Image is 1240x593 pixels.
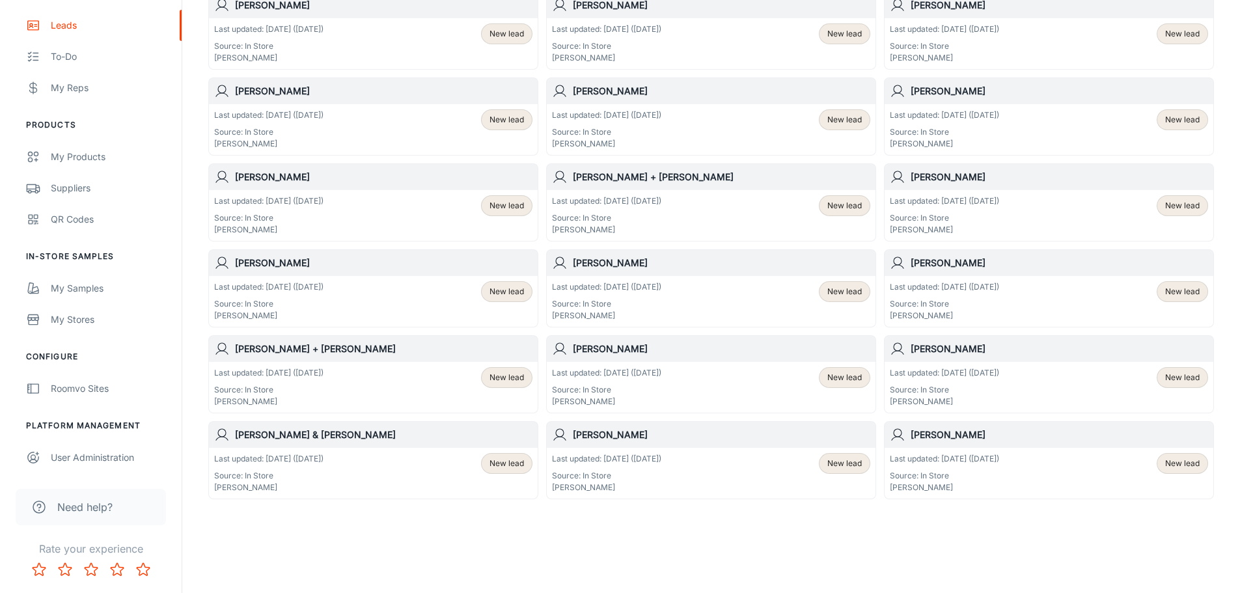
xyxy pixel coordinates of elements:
[51,49,169,64] div: To-do
[552,138,661,150] p: [PERSON_NAME]
[489,458,524,469] span: New lead
[214,126,324,138] p: Source: In Store
[552,470,661,482] p: Source: In Store
[552,40,661,52] p: Source: In Store
[827,286,862,297] span: New lead
[1165,28,1200,40] span: New lead
[214,224,324,236] p: [PERSON_NAME]
[911,84,1208,98] h6: [PERSON_NAME]
[104,557,130,583] button: Rate 4 star
[890,224,999,236] p: [PERSON_NAME]
[573,170,870,184] h6: [PERSON_NAME] + [PERSON_NAME]
[489,28,524,40] span: New lead
[552,298,661,310] p: Source: In Store
[235,170,532,184] h6: [PERSON_NAME]
[214,109,324,121] p: Last updated: [DATE] ([DATE])
[1165,114,1200,126] span: New lead
[214,310,324,322] p: [PERSON_NAME]
[51,181,169,195] div: Suppliers
[890,23,999,35] p: Last updated: [DATE] ([DATE])
[552,52,661,64] p: [PERSON_NAME]
[214,482,324,493] p: [PERSON_NAME]
[1165,200,1200,212] span: New lead
[214,23,324,35] p: Last updated: [DATE] ([DATE])
[827,200,862,212] span: New lead
[51,212,169,227] div: QR Codes
[552,384,661,396] p: Source: In Store
[51,450,169,465] div: User Administration
[208,335,538,413] a: [PERSON_NAME] + [PERSON_NAME]Last updated: [DATE] ([DATE])Source: In Store[PERSON_NAME]New lead
[573,84,870,98] h6: [PERSON_NAME]
[214,396,324,407] p: [PERSON_NAME]
[911,342,1208,356] h6: [PERSON_NAME]
[10,541,171,557] p: Rate your experience
[546,249,876,327] a: [PERSON_NAME]Last updated: [DATE] ([DATE])Source: In Store[PERSON_NAME]New lead
[57,499,113,515] span: Need help?
[884,421,1214,499] a: [PERSON_NAME]Last updated: [DATE] ([DATE])Source: In Store[PERSON_NAME]New lead
[573,428,870,442] h6: [PERSON_NAME]
[208,163,538,241] a: [PERSON_NAME]Last updated: [DATE] ([DATE])Source: In Store[PERSON_NAME]New lead
[890,109,999,121] p: Last updated: [DATE] ([DATE])
[552,212,661,224] p: Source: In Store
[214,195,324,207] p: Last updated: [DATE] ([DATE])
[890,482,999,493] p: [PERSON_NAME]
[890,396,999,407] p: [PERSON_NAME]
[489,114,524,126] span: New lead
[26,557,52,583] button: Rate 1 star
[214,52,324,64] p: [PERSON_NAME]
[1165,372,1200,383] span: New lead
[489,200,524,212] span: New lead
[552,195,661,207] p: Last updated: [DATE] ([DATE])
[890,126,999,138] p: Source: In Store
[884,249,1214,327] a: [PERSON_NAME]Last updated: [DATE] ([DATE])Source: In Store[PERSON_NAME]New lead
[552,224,661,236] p: [PERSON_NAME]
[546,163,876,241] a: [PERSON_NAME] + [PERSON_NAME]Last updated: [DATE] ([DATE])Source: In Store[PERSON_NAME]New lead
[890,298,999,310] p: Source: In Store
[208,421,538,499] a: [PERSON_NAME] & [PERSON_NAME]Last updated: [DATE] ([DATE])Source: In Store[PERSON_NAME]New lead
[51,312,169,327] div: My Stores
[1165,458,1200,469] span: New lead
[890,310,999,322] p: [PERSON_NAME]
[884,335,1214,413] a: [PERSON_NAME]Last updated: [DATE] ([DATE])Source: In Store[PERSON_NAME]New lead
[552,126,661,138] p: Source: In Store
[235,84,532,98] h6: [PERSON_NAME]
[552,367,661,379] p: Last updated: [DATE] ([DATE])
[884,77,1214,156] a: [PERSON_NAME]Last updated: [DATE] ([DATE])Source: In Store[PERSON_NAME]New lead
[911,170,1208,184] h6: [PERSON_NAME]
[890,367,999,379] p: Last updated: [DATE] ([DATE])
[890,453,999,465] p: Last updated: [DATE] ([DATE])
[214,470,324,482] p: Source: In Store
[552,310,661,322] p: [PERSON_NAME]
[214,40,324,52] p: Source: In Store
[489,286,524,297] span: New lead
[546,421,876,499] a: [PERSON_NAME]Last updated: [DATE] ([DATE])Source: In Store[PERSON_NAME]New lead
[827,372,862,383] span: New lead
[884,163,1214,241] a: [PERSON_NAME]Last updated: [DATE] ([DATE])Source: In Store[PERSON_NAME]New lead
[52,557,78,583] button: Rate 2 star
[552,453,661,465] p: Last updated: [DATE] ([DATE])
[214,281,324,293] p: Last updated: [DATE] ([DATE])
[51,150,169,164] div: My Products
[546,335,876,413] a: [PERSON_NAME]Last updated: [DATE] ([DATE])Source: In Store[PERSON_NAME]New lead
[552,109,661,121] p: Last updated: [DATE] ([DATE])
[51,281,169,296] div: My Samples
[214,212,324,224] p: Source: In Store
[552,281,661,293] p: Last updated: [DATE] ([DATE])
[214,367,324,379] p: Last updated: [DATE] ([DATE])
[552,482,661,493] p: [PERSON_NAME]
[890,212,999,224] p: Source: In Store
[214,453,324,465] p: Last updated: [DATE] ([DATE])
[573,256,870,270] h6: [PERSON_NAME]
[214,298,324,310] p: Source: In Store
[890,138,999,150] p: [PERSON_NAME]
[890,384,999,396] p: Source: In Store
[827,458,862,469] span: New lead
[51,381,169,396] div: Roomvo Sites
[546,77,876,156] a: [PERSON_NAME]Last updated: [DATE] ([DATE])Source: In Store[PERSON_NAME]New lead
[214,138,324,150] p: [PERSON_NAME]
[208,249,538,327] a: [PERSON_NAME]Last updated: [DATE] ([DATE])Source: In Store[PERSON_NAME]New lead
[552,23,661,35] p: Last updated: [DATE] ([DATE])
[51,81,169,95] div: My Reps
[235,428,532,442] h6: [PERSON_NAME] & [PERSON_NAME]
[214,384,324,396] p: Source: In Store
